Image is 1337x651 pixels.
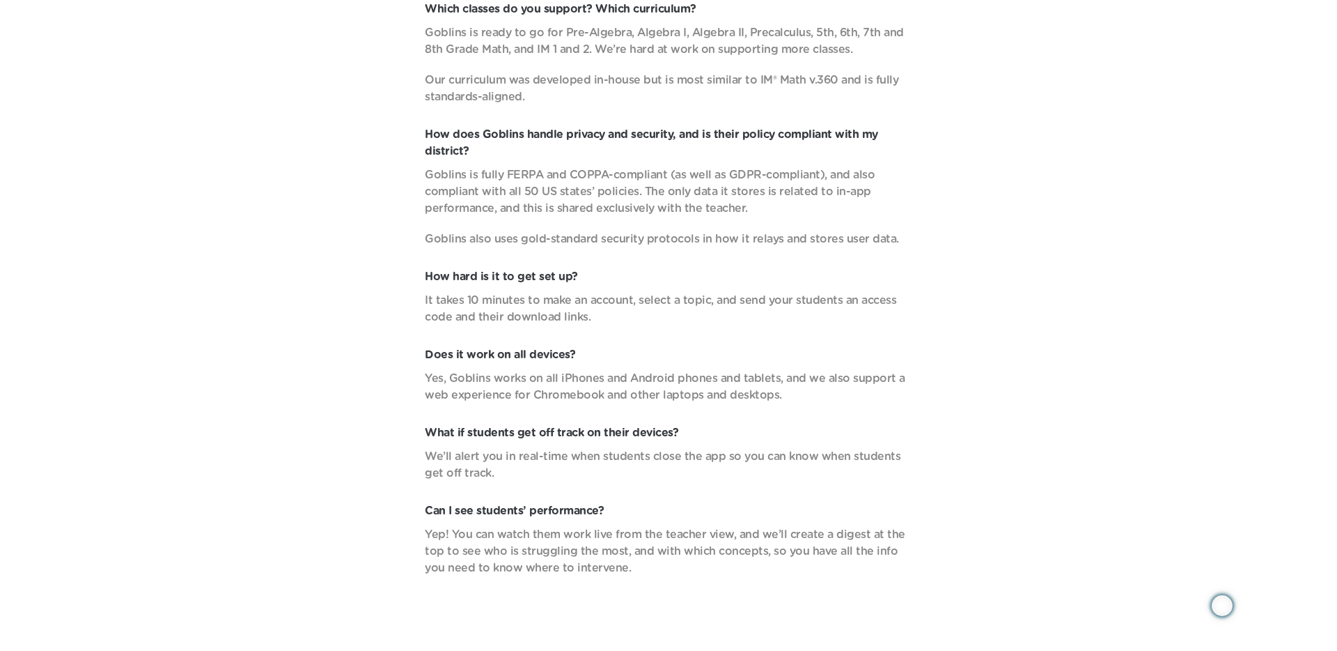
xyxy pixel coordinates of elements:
p: Can I see students’ performance? [425,503,912,519]
p: How does Goblins handle privacy and security, and is their policy compliant with my district? [425,126,912,160]
p: Goblins is ready to go for Pre-Algebra, Algebra I, Algebra II, Precalculus, 5th, 6th, 7th and 8th... [425,24,912,58]
p: Does it work on all devices? [425,346,912,363]
p: How hard is it to get set up? [425,268,912,285]
p: Yep! You can watch them work live from the teacher view, and we’ll create a digest at the top to ... [425,526,912,576]
p: Yes, Goblins works on all iPhones and Android phones and tablets, and we also support a web exper... [425,370,912,404]
p: We’ll alert you in real-time when students close the app so you can know when students get off tr... [425,448,912,482]
p: It takes 10 minutes to make an account, select a topic, and send your students an access code and... [425,292,912,325]
p: Goblins also uses gold-standard security protocols in how it relays and stores user data. [425,231,912,247]
p: What if students get off track on their devices? [425,424,912,441]
p: Which classes do you support? Which curriculum? [425,1,912,17]
p: Our curriculum was developed in-house but is most similar to IM® Math v.360 and is fully standard... [425,72,912,105]
p: Goblins is fully FERPA and COPPA-compliant (as well as GDPR-compliant), and also compliant with a... [425,167,912,217]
